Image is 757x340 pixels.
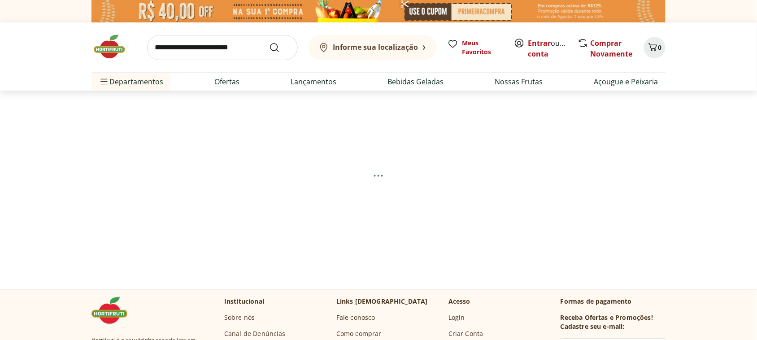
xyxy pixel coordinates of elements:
[594,76,658,87] a: Açougue e Peixaria
[448,313,465,322] a: Login
[561,297,666,306] p: Formas de pagamento
[495,76,543,87] a: Nossas Frutas
[658,43,662,52] span: 0
[91,297,136,324] img: Hortifruti
[462,39,503,57] span: Meus Favoritos
[448,297,470,306] p: Acesso
[644,37,666,58] button: Carrinho
[91,33,136,60] img: Hortifruti
[448,39,503,57] a: Meus Favoritos
[224,329,286,338] a: Canal de Denúncias
[561,322,625,331] h3: Cadastre seu e-mail:
[224,313,255,322] a: Sobre nós
[448,329,483,338] a: Criar Conta
[291,76,336,87] a: Lançamentos
[336,297,428,306] p: Links [DEMOGRAPHIC_DATA]
[214,76,239,87] a: Ofertas
[336,313,375,322] a: Fale conosco
[99,71,163,92] span: Departamentos
[528,38,551,48] a: Entrar
[224,297,264,306] p: Institucional
[99,71,109,92] button: Menu
[309,35,437,60] button: Informe sua localização
[591,38,633,59] a: Comprar Novamente
[388,76,444,87] a: Bebidas Geladas
[561,313,653,322] h3: Receba Ofertas e Promoções!
[269,42,291,53] button: Submit Search
[528,38,568,59] span: ou
[333,42,418,52] b: Informe sua localização
[147,35,298,60] input: search
[528,38,578,59] a: Criar conta
[336,329,382,338] a: Como comprar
